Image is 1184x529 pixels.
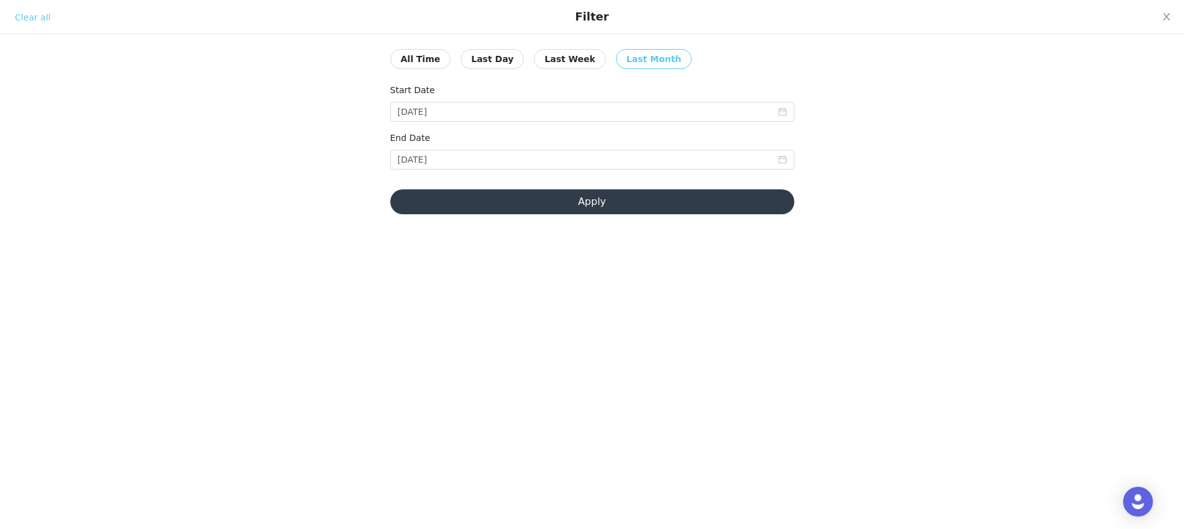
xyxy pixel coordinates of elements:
i: icon: calendar [778,107,787,116]
div: Filter [575,10,608,24]
label: Start Date [390,85,435,95]
div: Open Intercom Messenger [1123,487,1153,517]
i: icon: close [1162,12,1172,22]
button: Last Month [616,49,692,69]
button: All Time [390,49,451,69]
button: Apply [390,189,794,214]
i: icon: calendar [778,155,787,164]
button: Last Day [461,49,524,69]
label: End Date [390,133,431,143]
button: Last Week [534,49,606,69]
div: Clear all [15,11,50,24]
